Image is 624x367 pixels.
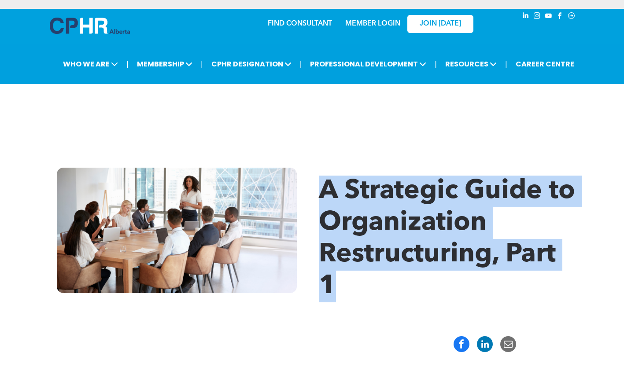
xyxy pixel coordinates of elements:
a: JOIN [DATE] [407,15,473,33]
a: Social network [567,11,576,23]
span: WHO WE ARE [60,56,121,72]
li: | [201,55,203,73]
li: | [435,55,437,73]
li: | [300,55,302,73]
span: CPHR DESIGNATION [209,56,294,72]
a: FIND CONSULTANT [268,20,332,27]
a: facebook [555,11,565,23]
span: PROFESSIONAL DEVELOPMENT [307,56,429,72]
span: RESOURCES [443,56,499,72]
span: A Strategic Guide to Organization Restructuring, Part 1 [319,178,575,300]
a: CAREER CENTRE [513,56,577,72]
a: MEMBER LOGIN [345,20,400,27]
li: | [126,55,129,73]
a: youtube [544,11,554,23]
a: linkedin [521,11,531,23]
li: | [505,55,507,73]
a: instagram [532,11,542,23]
img: A blue and white logo for cp alberta [50,18,130,34]
span: JOIN [DATE] [420,20,461,28]
span: MEMBERSHIP [134,56,195,72]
